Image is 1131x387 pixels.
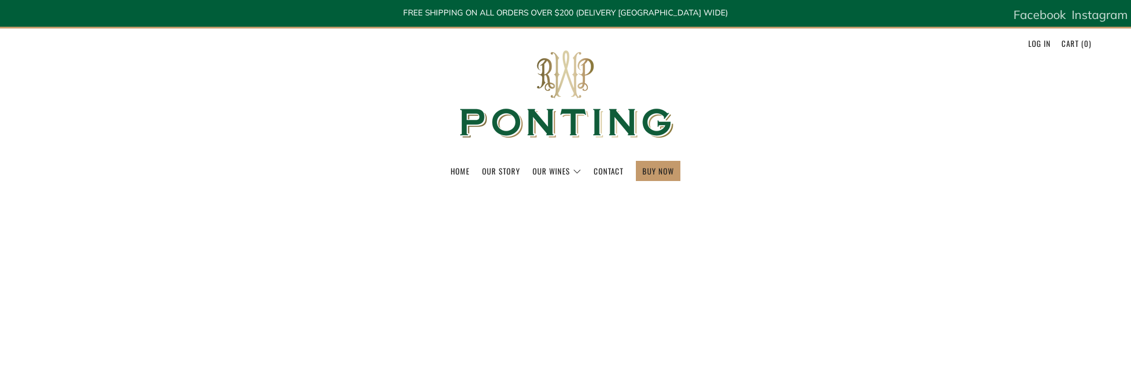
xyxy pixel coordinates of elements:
[1013,7,1066,22] span: Facebook
[1013,3,1066,27] a: Facebook
[1062,34,1091,53] a: Cart (0)
[482,161,520,180] a: Our Story
[1072,3,1128,27] a: Instagram
[451,161,470,180] a: Home
[1084,37,1089,49] span: 0
[533,161,581,180] a: Our Wines
[642,161,674,180] a: BUY NOW
[1028,34,1051,53] a: Log in
[594,161,623,180] a: Contact
[447,28,685,161] img: Ponting Wines
[1072,7,1128,22] span: Instagram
